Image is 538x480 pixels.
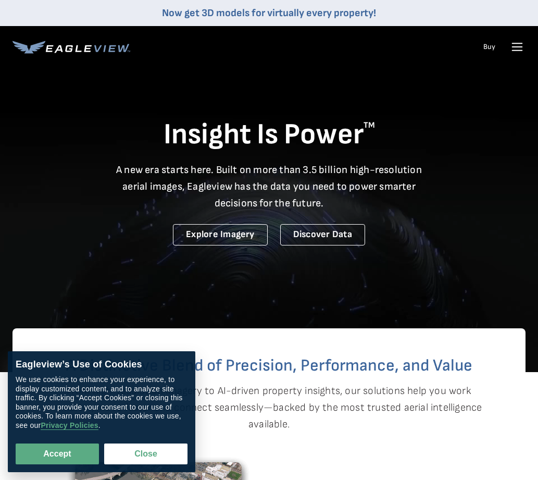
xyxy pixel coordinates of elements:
[16,444,99,464] button: Accept
[16,376,187,430] div: We use cookies to enhance your experience, to display customized content, and to analyze site tra...
[280,224,365,245] a: Discover Data
[41,422,98,430] a: Privacy Policies
[12,117,526,153] h1: Insight Is Power
[483,42,495,52] a: Buy
[173,224,268,245] a: Explore Imagery
[110,162,429,212] p: A new era starts here. Built on more than 3.5 billion high-resolution aerial images, Eagleview ha...
[104,444,187,464] button: Close
[162,7,376,19] a: Now get 3D models for virtually every property!
[16,359,187,371] div: Eagleview’s Use of Cookies
[54,383,484,433] p: From high-resolution imagery to AI-driven property insights, our solutions help you work smarter,...
[364,120,375,130] sup: TM
[54,358,484,374] h2: A Distinctive Blend of Precision, Performance, and Value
